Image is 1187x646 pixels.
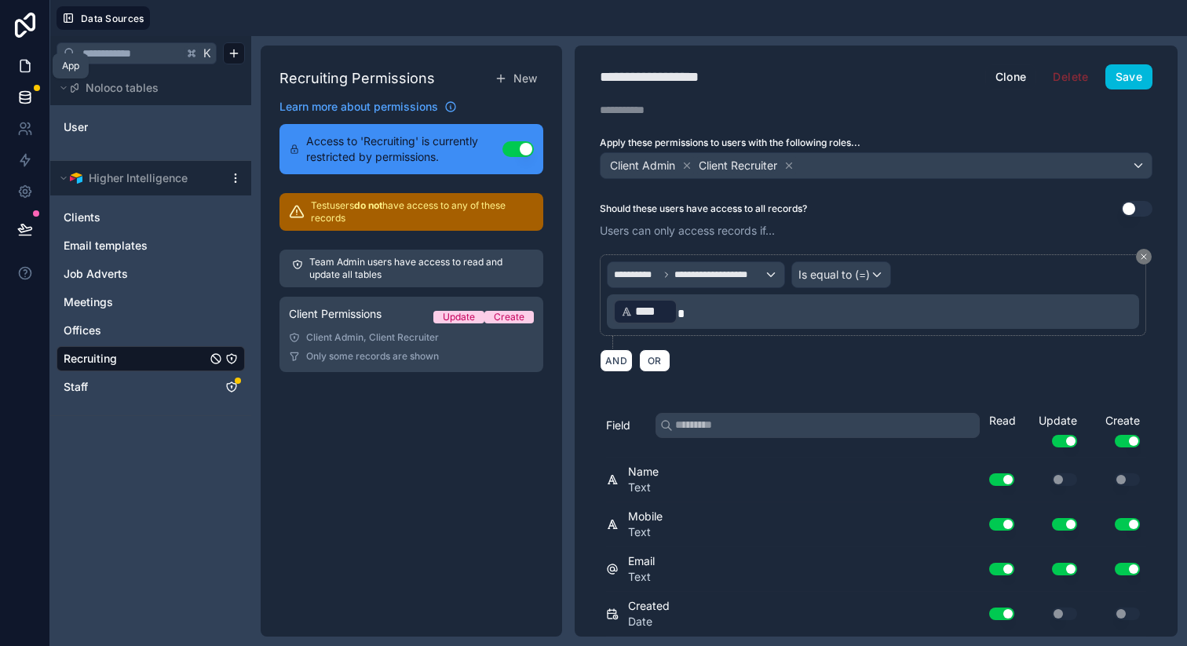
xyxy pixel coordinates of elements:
[64,294,113,310] span: Meetings
[628,569,655,585] span: Text
[57,346,245,371] div: Recruiting
[610,158,675,173] span: Client Admin
[64,266,128,282] span: Job Adverts
[202,48,213,59] span: K
[791,261,891,288] button: Is equal to (=)
[289,331,534,344] div: Client Admin, Client Recruiter
[600,223,1152,239] p: Users can only access records if...
[64,323,206,338] a: Offices
[279,99,457,115] a: Learn more about permissions
[64,210,100,225] span: Clients
[628,553,655,569] span: Email
[1021,413,1083,447] div: Update
[64,266,206,282] a: Job Adverts
[64,323,101,338] span: Offices
[279,99,438,115] span: Learn more about permissions
[311,199,534,224] p: Test users have access to any of these records
[494,311,524,323] div: Create
[1083,413,1146,447] div: Create
[289,306,382,322] span: Client Permissions
[628,480,659,495] span: Text
[57,233,245,258] div: Email templates
[985,64,1037,89] button: Clone
[64,351,117,367] span: Recruiting
[279,68,435,89] h1: Recruiting Permissions
[86,80,159,96] span: Noloco tables
[57,167,223,189] button: Airtable LogoHigher Intelligence
[57,6,150,30] button: Data Sources
[628,509,663,524] span: Mobile
[600,349,633,372] button: AND
[57,290,245,315] div: Meetings
[57,115,245,140] div: User
[628,524,663,540] span: Text
[639,349,670,372] button: OR
[70,172,82,184] img: Airtable Logo
[699,158,777,173] span: Client Recruiter
[57,318,245,343] div: Offices
[279,297,543,372] a: Client PermissionsUpdateCreateClient Admin, Client RecruiterOnly some records are shown
[64,119,88,135] span: User
[309,256,531,281] p: Team Admin users have access to read and update all tables
[64,119,191,135] a: User
[306,350,439,363] span: Only some records are shown
[600,152,1152,179] button: Client AdminClient Recruiter
[443,311,475,323] div: Update
[64,238,206,254] a: Email templates
[64,351,206,367] a: Recruiting
[57,374,245,400] div: Staff
[64,379,206,395] a: Staff
[64,379,88,395] span: Staff
[89,170,188,186] span: Higher Intelligence
[513,71,537,86] span: New
[628,464,659,480] span: Name
[64,238,148,254] span: Email templates
[628,614,670,630] span: Date
[62,60,79,72] div: App
[64,294,206,310] a: Meetings
[989,413,1021,429] div: Read
[488,64,543,93] button: New
[628,598,670,614] span: Created
[64,210,206,225] a: Clients
[1105,64,1152,89] button: Save
[606,418,630,433] span: Field
[600,203,807,215] label: Should these users have access to all records?
[354,199,382,211] strong: do not
[306,133,502,165] span: Access to 'Recruiting' is currently restricted by permissions.
[798,267,870,283] span: Is equal to (=)
[81,13,144,24] span: Data Sources
[600,137,1152,149] label: Apply these permissions to users with the following roles...
[57,205,245,230] div: Clients
[645,355,665,367] span: OR
[57,77,236,99] button: Noloco tables
[57,261,245,287] div: Job Adverts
